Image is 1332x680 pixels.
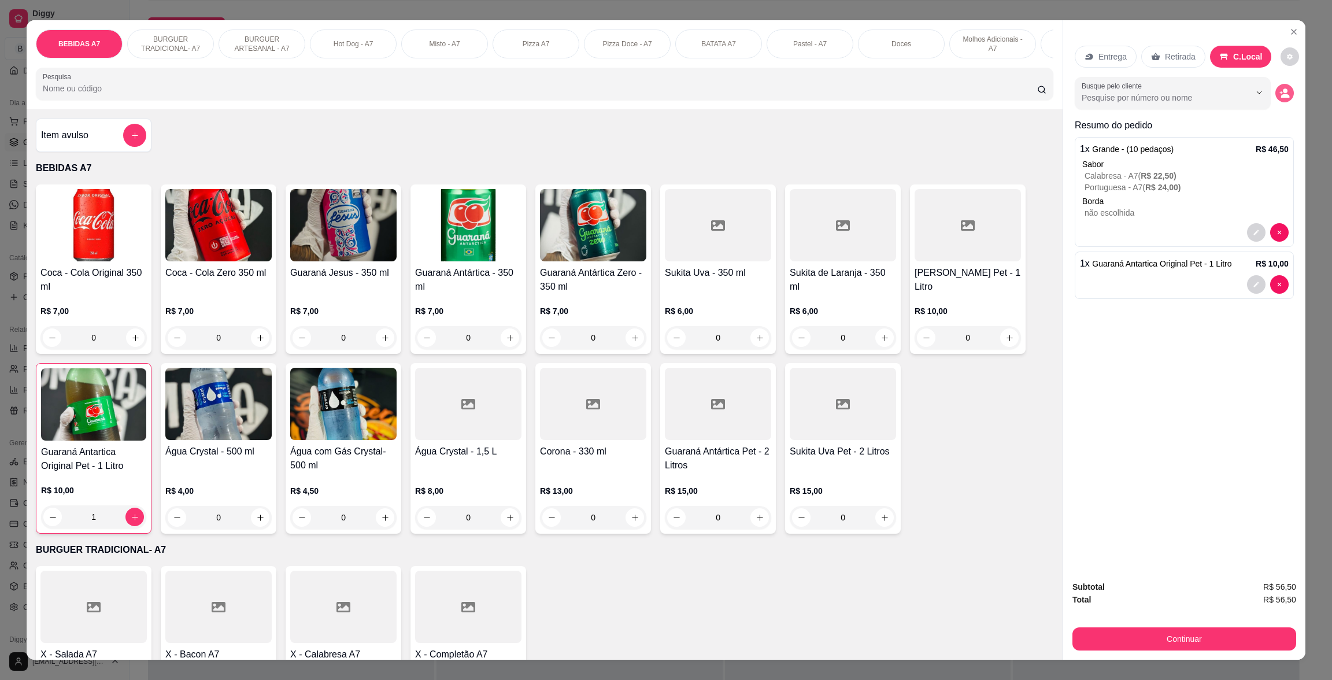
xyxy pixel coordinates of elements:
button: increase-product-quantity [750,508,769,527]
p: BURGUER ARTESANAL - A7 [228,35,295,53]
span: R$ 22,50 ) [1141,171,1176,180]
p: R$ 7,00 [415,305,521,317]
p: R$ 13,00 [540,485,646,497]
p: R$ 15,00 [790,485,896,497]
p: R$ 6,00 [790,305,896,317]
button: increase-product-quantity [125,508,144,526]
p: Misto - A7 [429,39,460,49]
h4: Água Crystal - 500 ml [165,445,272,459]
h4: Guaraná Antartica Original Pet - 1 Litro [41,445,146,473]
p: Molhos Adicionais - A7 [959,35,1026,53]
h4: Item avulso [41,128,88,142]
button: increase-product-quantity [875,508,894,527]
button: increase-product-quantity [750,328,769,347]
span: R$ 56,50 [1263,593,1296,606]
p: R$ 15,00 [665,485,771,497]
img: product-image [165,368,272,440]
p: BEBIDAS A7 [36,161,1053,175]
button: increase-product-quantity [626,328,644,347]
img: product-image [165,189,272,261]
button: increase-product-quantity [251,328,269,347]
span: R$ 56,50 [1263,581,1296,593]
h4: X - Calabresa A7 [290,648,397,661]
h4: Coca - Cola Original 350 ml [40,266,147,294]
p: R$ 4,50 [290,485,397,497]
h4: Guaraná Jesus - 350 ml [290,266,397,280]
h4: [PERSON_NAME] Pet - 1 Litro [915,266,1021,294]
p: R$ 6,00 [665,305,771,317]
button: increase-product-quantity [875,328,894,347]
button: decrease-product-quantity [1247,275,1266,294]
p: R$ 7,00 [290,305,397,317]
p: Resumo do pedido [1075,119,1294,132]
h4: Água com Gás Crystal- 500 ml [290,445,397,472]
button: decrease-product-quantity [917,328,935,347]
button: decrease-product-quantity [1247,223,1266,242]
button: Close [1285,23,1303,41]
button: decrease-product-quantity [542,328,561,347]
button: increase-product-quantity [501,508,519,527]
p: R$ 10,00 [1256,258,1289,269]
button: decrease-product-quantity [293,508,311,527]
button: Show suggestions [1250,83,1268,102]
strong: Total [1072,595,1091,604]
img: product-image [40,189,147,261]
h4: Sukita Uva - 350 ml [665,266,771,280]
button: decrease-product-quantity [43,328,61,347]
button: increase-product-quantity [376,508,394,527]
p: R$ 7,00 [40,305,147,317]
button: decrease-product-quantity [667,328,686,347]
h4: X - Completão A7 [415,648,521,661]
p: Portuguesa - A7 ( [1085,182,1289,193]
h4: X - Salada A7 [40,648,147,661]
button: increase-product-quantity [126,328,145,347]
h4: Guaraná Antártica Pet - 2 Litros [665,445,771,472]
h4: Guaraná Antártica - 350 ml [415,266,521,294]
button: decrease-product-quantity [417,328,436,347]
p: R$ 10,00 [41,485,146,496]
h4: Sukita de Laranja - 350 ml [790,266,896,294]
p: Retirada [1165,51,1196,62]
input: Busque pelo cliente [1082,92,1231,104]
button: decrease-product-quantity [1270,223,1289,242]
p: 1 x [1080,257,1232,271]
button: decrease-product-quantity [792,508,811,527]
p: R$ 7,00 [540,305,646,317]
p: R$ 4,00 [165,485,272,497]
p: Calabresa - A7 ( [1085,170,1289,182]
input: Pesquisa [43,83,1037,94]
label: Busque pelo cliente [1082,81,1146,91]
button: decrease-product-quantity [667,508,686,527]
button: increase-product-quantity [1000,328,1019,347]
p: Pizza A7 [523,39,550,49]
p: R$ 10,00 [915,305,1021,317]
button: add-separate-item [123,124,146,147]
img: product-image [415,189,521,261]
button: decrease-product-quantity [293,328,311,347]
label: Pesquisa [43,72,75,82]
p: Entrega [1098,51,1127,62]
p: BATATA A7 [701,39,736,49]
span: Guaraná Antartica Original Pet - 1 Litro [1092,259,1231,268]
h4: Coca - Cola Zero 350 ml [165,266,272,280]
button: decrease-product-quantity [1281,47,1299,66]
button: increase-product-quantity [376,328,394,347]
button: decrease-product-quantity [417,508,436,527]
button: decrease-product-quantity [542,508,561,527]
h4: Água Crystal - 1,5 L [415,445,521,459]
button: decrease-product-quantity [1270,275,1289,294]
button: decrease-product-quantity [792,328,811,347]
h4: X - Bacon A7 [165,648,272,661]
p: BURGUER TRADICIONAL- A7 [36,543,1053,557]
img: product-image [290,189,397,261]
h4: Guaraná Antártica Zero - 350 ml [540,266,646,294]
img: product-image [41,368,146,441]
p: Borda [1082,195,1289,207]
p: Pizza Doce - A7 [602,39,652,49]
p: Doces [891,39,911,49]
button: increase-product-quantity [251,508,269,527]
p: R$ 46,50 [1256,143,1289,155]
img: product-image [290,368,397,440]
button: decrease-product-quantity [168,508,186,527]
p: C.Local [1233,51,1263,62]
